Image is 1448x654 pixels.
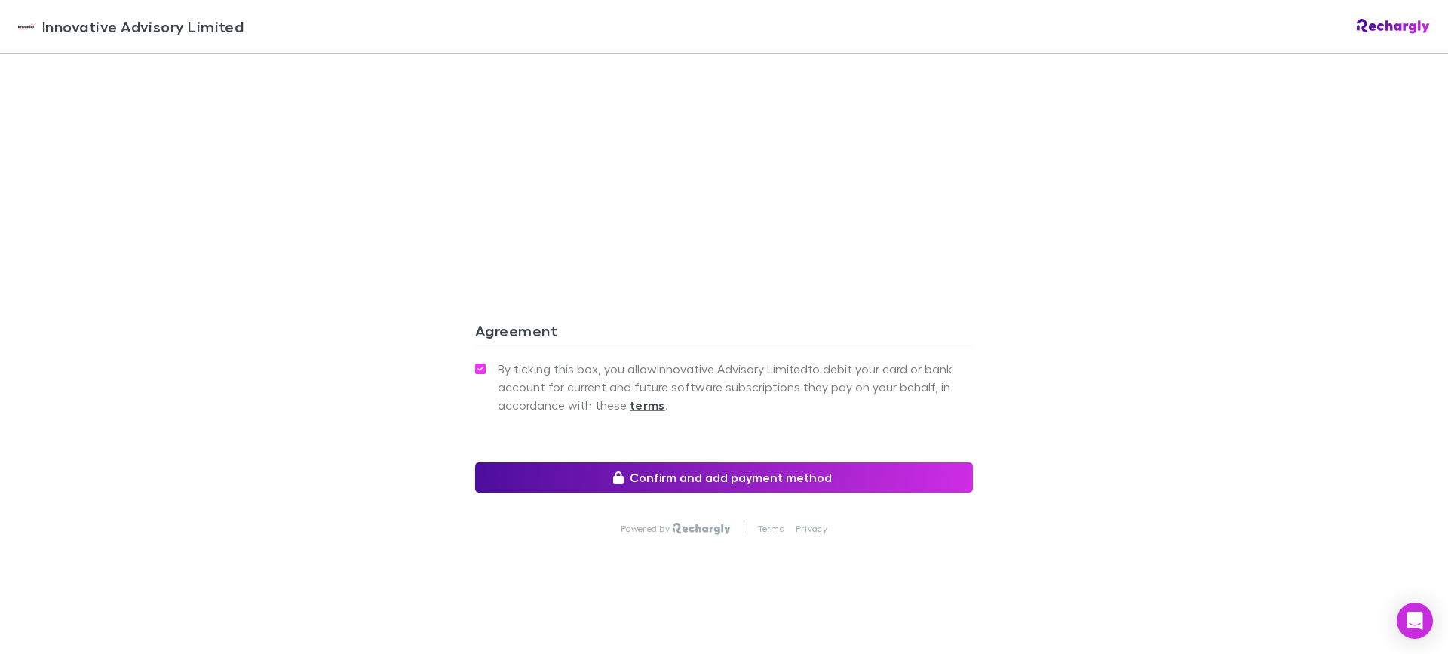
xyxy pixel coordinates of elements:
[621,523,673,535] p: Powered by
[18,17,36,35] img: Innovative Advisory Limited's Logo
[475,462,973,493] button: Confirm and add payment method
[758,523,784,535] a: Terms
[1357,19,1430,34] img: Rechargly Logo
[42,15,244,38] span: Innovative Advisory Limited
[796,523,827,535] a: Privacy
[630,398,665,413] strong: terms
[498,360,973,414] span: By ticking this box, you allow Innovative Advisory Limited to debit your card or bank account for...
[1397,603,1433,639] div: Open Intercom Messenger
[673,523,731,535] img: Rechargly Logo
[475,321,973,345] h3: Agreement
[743,523,745,535] p: |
